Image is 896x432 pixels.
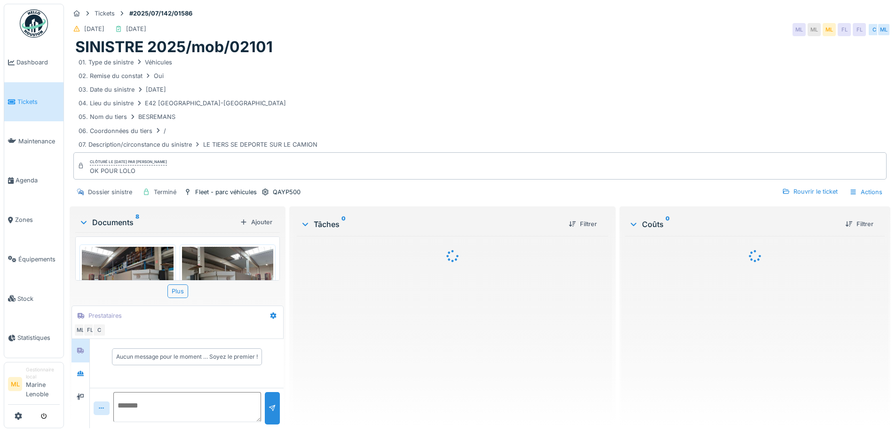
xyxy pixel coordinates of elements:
[778,185,841,198] div: Rouvrir le ticket
[20,9,48,38] img: Badge_color-CXgf-gQk.svg
[666,219,670,230] sup: 0
[75,38,273,56] h1: SINISTRE 2025/mob/02101
[301,219,561,230] div: Tâches
[82,247,174,315] img: hyr4d9w15yv20ujagxxxsqrmz0pk
[18,137,60,146] span: Maintenance
[83,323,96,337] div: FL
[79,85,166,94] div: 03. Date du sinistre [DATE]
[90,159,167,165] div: Clôturé le [DATE] par [PERSON_NAME]
[877,23,890,36] div: ML
[808,23,821,36] div: ML
[4,240,63,279] a: Équipements
[93,323,106,337] div: C
[18,255,60,264] span: Équipements
[79,58,172,67] div: 01. Type de sinistre Véhicules
[79,126,166,135] div: 06. Coordonnées du tiers /
[793,23,806,36] div: ML
[341,219,346,230] sup: 0
[565,218,601,230] div: Filtrer
[74,323,87,337] div: ML
[116,353,258,361] div: Aucun message pour le moment … Soyez le premier !
[195,188,257,196] div: Fleet - parc véhicules
[167,284,188,298] div: Plus
[79,140,317,149] div: 07. Description/circonstance du sinistre LE TIERS SE DEPORTE SUR LE CAMION
[26,366,60,381] div: Gestionnaire local
[15,215,60,224] span: Zones
[845,185,887,199] div: Actions
[126,9,196,18] strong: #2025/07/142/01586
[4,43,63,82] a: Dashboard
[79,217,236,228] div: Documents
[838,23,851,36] div: FL
[4,82,63,122] a: Tickets
[79,71,164,80] div: 02. Remise du constat Oui
[629,219,838,230] div: Coûts
[88,311,122,320] div: Prestataires
[95,9,115,18] div: Tickets
[8,377,22,391] li: ML
[16,58,60,67] span: Dashboard
[182,247,274,315] img: 1k8rpiv51ytfwsj2aoxcaph7h0nx
[17,333,60,342] span: Statistiques
[868,23,881,36] div: C
[4,200,63,240] a: Zones
[126,24,146,33] div: [DATE]
[135,217,139,228] sup: 8
[17,97,60,106] span: Tickets
[236,216,276,228] div: Ajouter
[79,99,286,108] div: 04. Lieu du sinistre E42 [GEOGRAPHIC_DATA]-[GEOGRAPHIC_DATA]
[154,188,176,196] div: Terminé
[4,161,63,200] a: Agenda
[4,121,63,161] a: Maintenance
[16,176,60,185] span: Agenda
[853,23,866,36] div: FL
[4,318,63,358] a: Statistiques
[26,366,60,402] li: Marine Lenoble
[88,188,132,196] div: Dossier sinistre
[90,166,167,175] div: OK POUR LOLO
[4,279,63,318] a: Stock
[823,23,836,36] div: ML
[79,112,175,121] div: 05. Nom du tiers BESREMANS
[841,218,877,230] div: Filtrer
[273,188,301,196] div: QAYP500
[84,24,104,33] div: [DATE]
[8,366,60,405] a: ML Gestionnaire localMarine Lenoble
[17,294,60,303] span: Stock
